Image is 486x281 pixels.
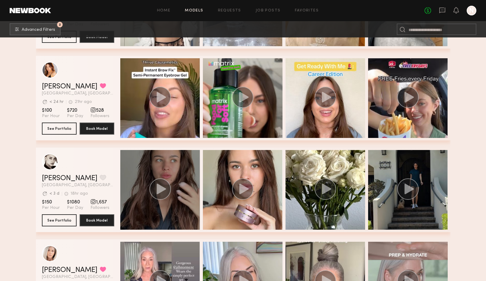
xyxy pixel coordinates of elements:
span: $720 [67,107,83,113]
a: [PERSON_NAME] [42,83,97,90]
span: Per Hour [42,113,60,119]
span: [GEOGRAPHIC_DATA], [GEOGRAPHIC_DATA] [42,91,114,96]
span: $1080 [67,199,83,205]
a: Home [157,9,171,13]
span: $100 [42,107,60,113]
span: Per Hour [42,205,60,211]
a: [PERSON_NAME] [42,267,97,274]
a: Job Posts [256,9,281,13]
span: Advanced Filters [22,28,55,32]
span: Per Day [67,205,83,211]
span: [GEOGRAPHIC_DATA], [GEOGRAPHIC_DATA] [42,275,114,279]
div: 21hr ago [75,100,92,104]
div: < 24 hr [49,100,64,104]
button: 2Advanced Filters [10,23,61,35]
a: N [467,6,476,15]
a: [PERSON_NAME] [42,175,97,182]
a: Requests [218,9,241,13]
div: 18hr ago [71,192,88,196]
span: 2 [59,23,61,26]
div: < 3 d [49,192,59,196]
a: Favorites [295,9,319,13]
a: Models [185,9,203,13]
span: Per Day [67,113,83,119]
button: Book Model [80,123,114,135]
span: 1,657 [90,199,109,205]
span: Followers [90,205,109,211]
button: See Portfolio [42,214,77,226]
span: $150 [42,199,60,205]
span: Followers [90,113,109,119]
span: 528 [90,107,109,113]
button: See Portfolio [42,123,77,135]
span: [GEOGRAPHIC_DATA], [GEOGRAPHIC_DATA] [42,183,114,187]
button: Book Model [80,214,114,226]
